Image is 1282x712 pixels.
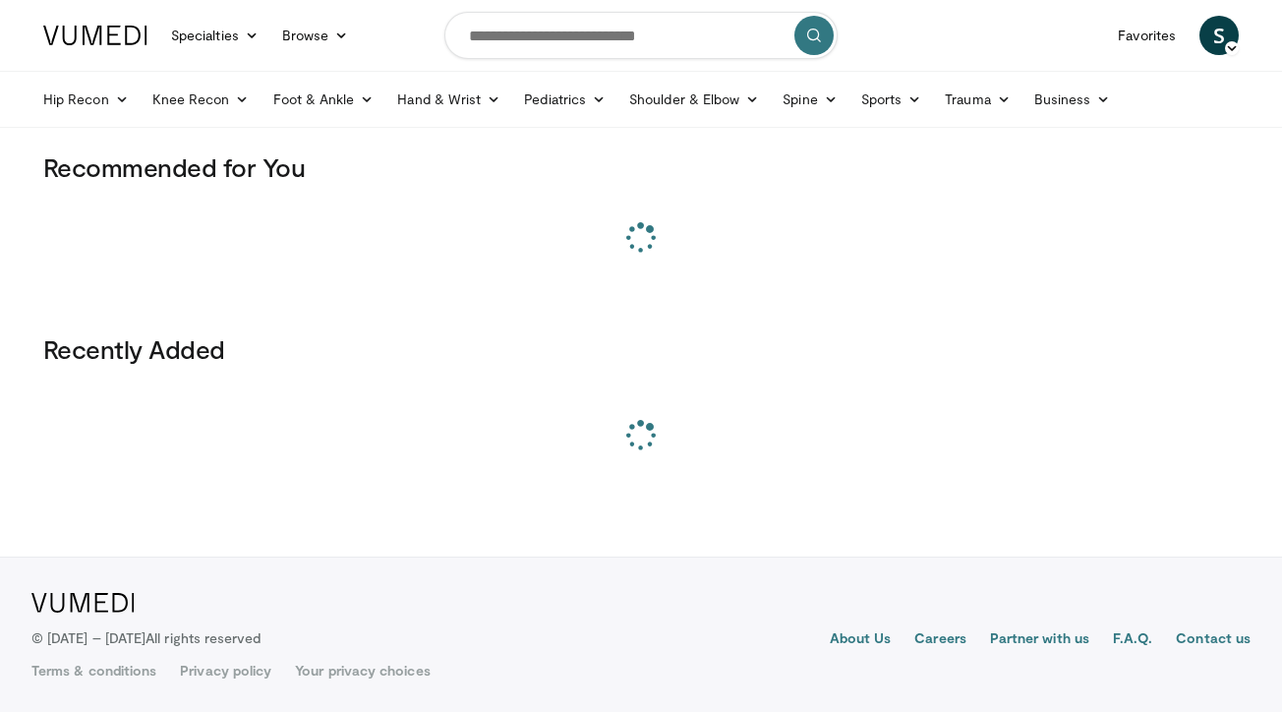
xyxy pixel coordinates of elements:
a: Shoulder & Elbow [617,80,771,119]
img: VuMedi Logo [31,593,135,613]
a: Trauma [933,80,1022,119]
a: Your privacy choices [295,661,430,681]
a: Browse [270,16,361,55]
a: Hip Recon [31,80,141,119]
h3: Recommended for You [43,151,1239,183]
a: S [1199,16,1239,55]
a: Terms & conditions [31,661,156,681]
a: Contact us [1176,628,1251,652]
a: Privacy policy [180,661,271,681]
a: Careers [914,628,966,652]
a: Knee Recon [141,80,262,119]
h3: Recently Added [43,333,1239,365]
a: Spine [771,80,848,119]
img: VuMedi Logo [43,26,147,45]
a: Foot & Ankle [262,80,386,119]
a: Pediatrics [512,80,617,119]
a: Sports [849,80,934,119]
a: Business [1022,80,1123,119]
a: Hand & Wrist [385,80,512,119]
a: F.A.Q. [1113,628,1152,652]
a: Favorites [1106,16,1188,55]
a: About Us [830,628,892,652]
input: Search topics, interventions [444,12,838,59]
span: All rights reserved [146,629,261,646]
p: © [DATE] – [DATE] [31,628,262,648]
a: Partner with us [990,628,1089,652]
a: Specialties [159,16,270,55]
